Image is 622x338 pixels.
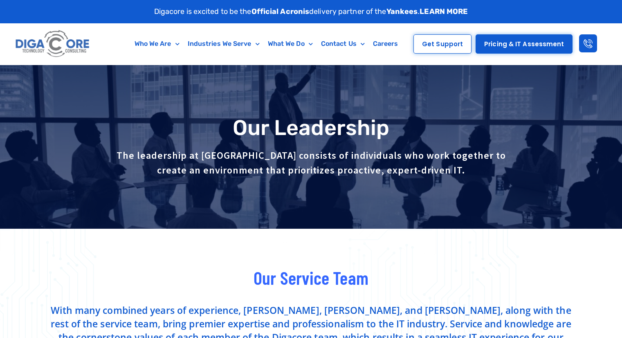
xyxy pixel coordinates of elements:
img: Digacore logo 1 [13,27,92,61]
span: Get Support [422,41,463,47]
a: Pricing & IT Assessment [476,34,573,54]
a: Who We Are [130,34,184,53]
span: Our Service Team [254,266,368,288]
a: Contact Us [317,34,369,53]
a: What We Do [264,34,317,53]
a: Industries We Serve [184,34,264,53]
a: LEARN MORE [420,7,468,16]
strong: Yankees [386,7,418,16]
a: Get Support [413,34,472,54]
nav: Menu [125,34,408,53]
strong: Official Acronis [251,7,310,16]
span: Pricing & IT Assessment [484,41,564,47]
h1: Our Leadership [49,116,573,140]
a: Careers [369,34,402,53]
p: The leadership at [GEOGRAPHIC_DATA] consists of individuals who work together to create an enviro... [115,148,507,178]
p: Digacore is excited to be the delivery partner of the . [154,6,468,17]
